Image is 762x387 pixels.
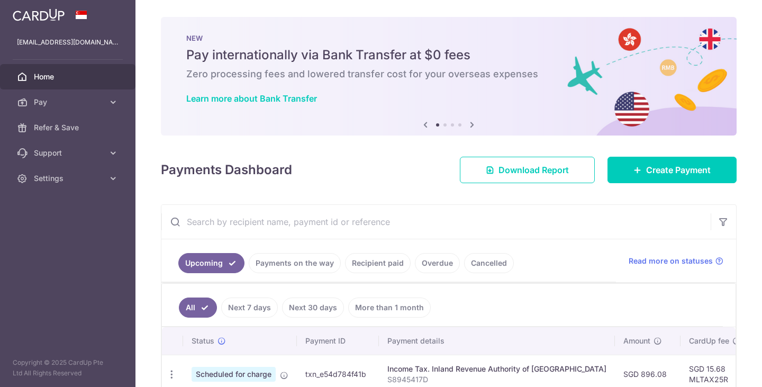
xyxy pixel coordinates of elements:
a: More than 1 month [348,298,431,318]
span: Read more on statuses [629,256,713,266]
span: Create Payment [646,164,711,176]
span: Scheduled for charge [192,367,276,382]
th: Payment details [379,327,615,355]
p: NEW [186,34,711,42]
span: Pay [34,97,104,107]
th: Payment ID [297,327,379,355]
a: All [179,298,217,318]
a: Next 7 days [221,298,278,318]
h6: Zero processing fees and lowered transfer cost for your overseas expenses [186,68,711,80]
a: Payments on the way [249,253,341,273]
p: S8945417D [387,374,606,385]
a: Next 30 days [282,298,344,318]
input: Search by recipient name, payment id or reference [161,205,711,239]
h5: Pay internationally via Bank Transfer at $0 fees [186,47,711,64]
a: Download Report [460,157,595,183]
span: CardUp fee [689,336,729,346]
h4: Payments Dashboard [161,160,292,179]
img: CardUp [13,8,65,21]
p: [EMAIL_ADDRESS][DOMAIN_NAME] [17,37,119,48]
img: Bank transfer banner [161,17,737,136]
span: Amount [623,336,650,346]
span: Status [192,336,214,346]
span: Home [34,71,104,82]
a: Read more on statuses [629,256,723,266]
a: Upcoming [178,253,244,273]
span: Download Report [498,164,569,176]
span: Settings [34,173,104,184]
a: Overdue [415,253,460,273]
a: Recipient paid [345,253,411,273]
a: Create Payment [607,157,737,183]
div: Income Tax. Inland Revenue Authority of [GEOGRAPHIC_DATA] [387,364,606,374]
span: Refer & Save [34,122,104,133]
a: Cancelled [464,253,514,273]
a: Learn more about Bank Transfer [186,93,317,104]
span: Support [34,148,104,158]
